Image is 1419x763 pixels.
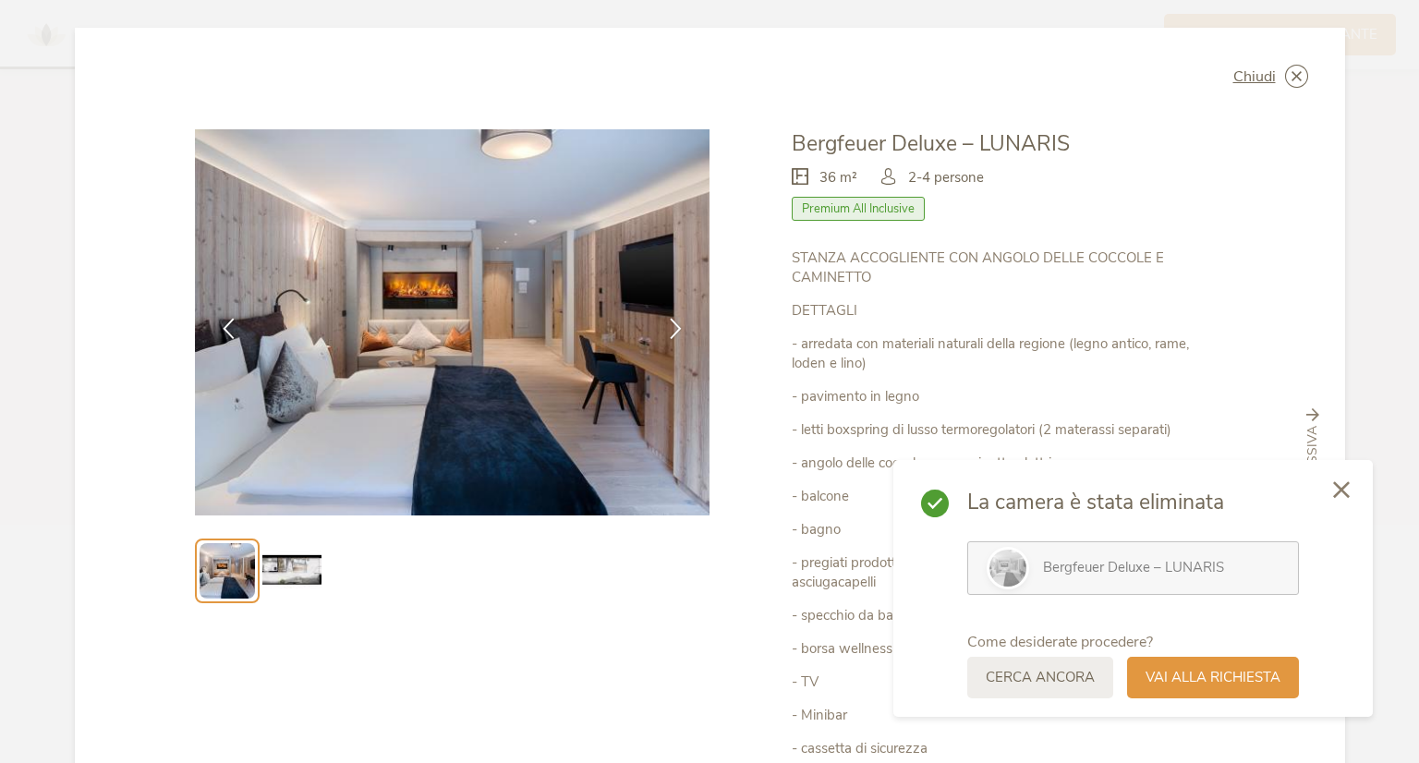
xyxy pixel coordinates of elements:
span: 36 m² [819,168,857,188]
span: Bergfeuer Deluxe – LUNARIS [792,129,1070,158]
span: La camera è stata eliminata [967,488,1299,517]
span: Bergfeuer Deluxe – LUNARIS [1043,558,1224,576]
p: - balcone [792,487,1224,506]
img: Preview [989,550,1026,587]
p: - letti boxspring di lusso termoregolatori (2 materassi separati) [792,420,1224,440]
p: - angolo delle coccole con caminetto elettrico [792,454,1224,473]
span: Premium All Inclusive [792,197,925,221]
p: DETTAGLI [792,301,1224,321]
span: Camera successiva [1304,426,1322,563]
img: Bergfeuer Deluxe – LUNARIS [195,129,710,515]
span: Cerca ancora [986,668,1095,687]
span: Vai alla richiesta [1146,668,1280,687]
p: - arredata con materiali naturali della regione (legno antico, rame, loden e lino) [792,334,1224,373]
p: STANZA ACCOGLIENTE CON ANGOLO DELLE COCCOLE E CAMINETTO [792,248,1224,287]
span: Come desiderate procedere? [967,632,1153,652]
p: - bagno [792,520,1224,539]
span: 2-4 persone [908,168,984,188]
span: Chiudi [1233,69,1276,84]
p: - pavimento in legno [792,387,1224,406]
